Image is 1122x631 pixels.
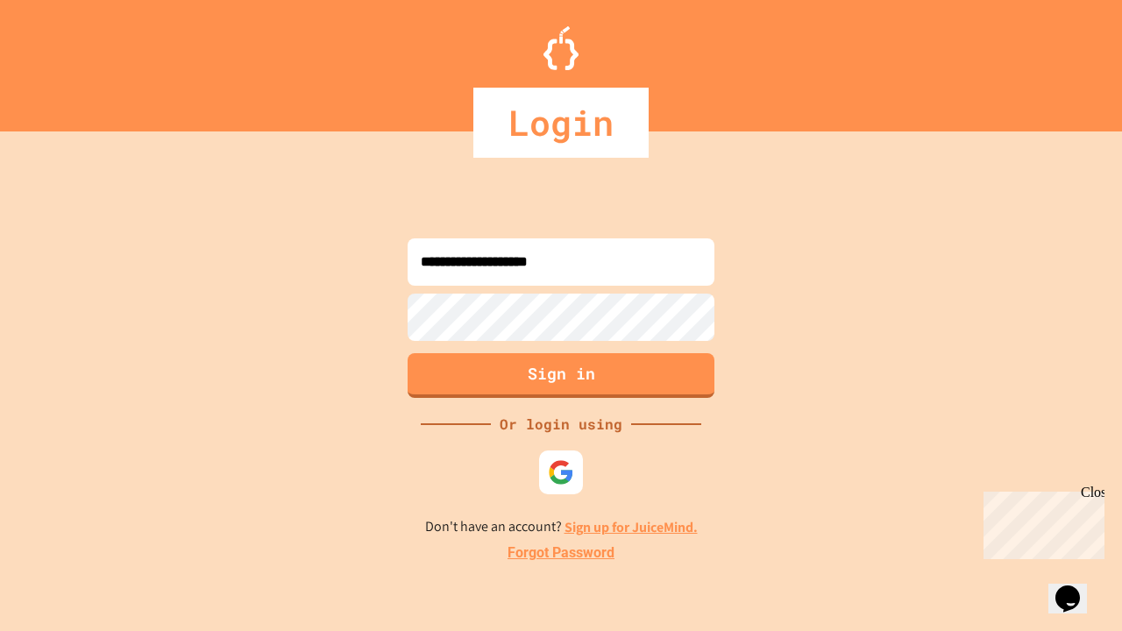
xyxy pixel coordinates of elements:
div: Chat with us now!Close [7,7,121,111]
a: Sign up for JuiceMind. [565,518,698,536]
a: Forgot Password [508,542,614,564]
img: google-icon.svg [548,459,574,486]
iframe: chat widget [1048,561,1104,613]
button: Sign in [408,353,714,398]
div: Login [473,88,649,158]
p: Don't have an account? [425,516,698,538]
img: Logo.svg [543,26,579,70]
iframe: chat widget [976,485,1104,559]
div: Or login using [491,414,631,435]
